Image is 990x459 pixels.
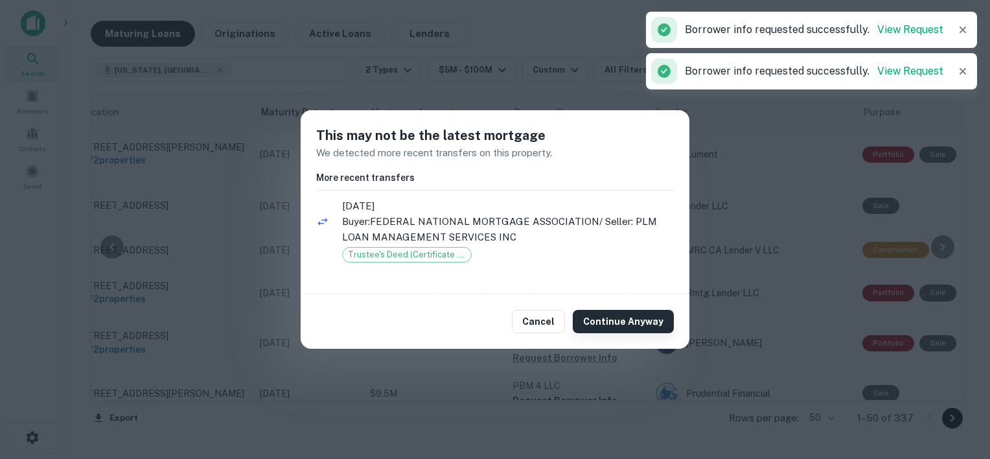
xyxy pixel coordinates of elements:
[573,310,674,333] button: Continue Anyway
[685,22,943,38] p: Borrower info requested successfully.
[316,145,674,161] p: We detected more recent transfers on this property.
[877,23,943,36] a: View Request
[925,355,990,418] iframe: Chat Widget
[342,247,472,263] div: Trustee's Deed (Certificate of Title)
[685,64,943,79] p: Borrower info requested successfully.
[512,310,565,333] button: Cancel
[316,126,674,145] h5: This may not be the latest mortgage
[342,214,674,244] p: Buyer: FEDERAL NATIONAL MORTGAGE ASSOCIATION / Seller: PLM LOAN MANAGEMENT SERVICES INC
[877,65,943,77] a: View Request
[316,171,674,185] h6: More recent transfers
[342,198,674,214] span: [DATE]
[343,248,471,261] span: Trustee's Deed (Certificate of Title)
